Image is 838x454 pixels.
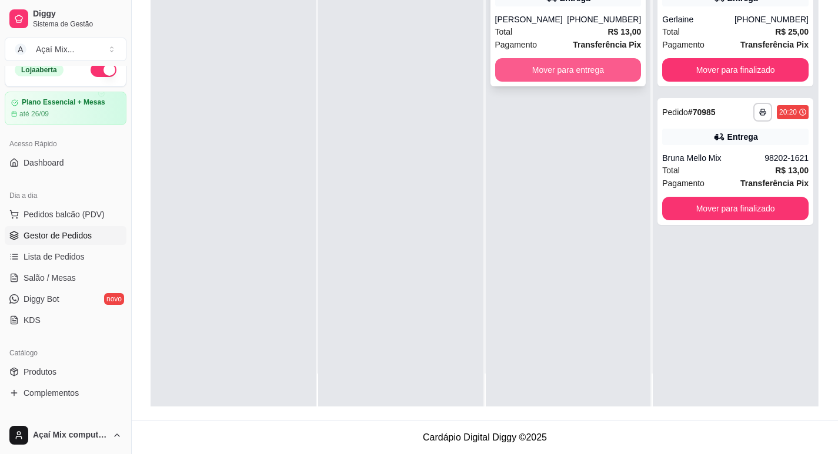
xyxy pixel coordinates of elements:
span: Sistema de Gestão [33,19,122,29]
div: [PERSON_NAME] [495,14,567,25]
div: Loja aberta [15,63,64,76]
span: Total [662,164,680,177]
span: Total [662,25,680,38]
button: Mover para finalizado [662,197,809,220]
div: Bruna Mello Mix [662,152,764,164]
strong: R$ 25,00 [775,27,809,36]
strong: Transferência Pix [740,179,809,188]
article: até 26/09 [19,109,49,119]
footer: Cardápio Digital Diggy © 2025 [132,421,838,454]
div: Entrega [727,131,758,143]
article: Plano Essencial + Mesas [22,98,105,107]
button: Pedidos balcão (PDV) [5,205,126,224]
span: Complementos [24,387,79,399]
span: Salão / Mesas [24,272,76,284]
a: Dashboard [5,153,126,172]
a: Salão / Mesas [5,268,126,287]
strong: Transferência Pix [740,40,809,49]
strong: R$ 13,00 [775,166,809,175]
span: Gestor de Pedidos [24,230,92,241]
button: Mover para finalizado [662,58,809,82]
div: [PHONE_NUMBER] [567,14,641,25]
div: Dia a dia [5,186,126,205]
div: 98202-1621 [764,152,809,164]
span: Pagamento [495,38,537,51]
span: KDS [24,314,41,326]
span: Diggy [33,9,122,19]
a: Diggy Botnovo [5,290,126,308]
button: Select a team [5,38,126,61]
span: Produtos [24,366,56,378]
span: Pedido [662,107,688,117]
strong: Transferência Pix [573,40,641,49]
a: KDS [5,311,126,329]
div: Acesso Rápido [5,134,126,153]
strong: R$ 13,00 [607,27,641,36]
span: Dashboard [24,157,64,169]
span: Lista de Pedidos [24,251,85,263]
span: Pagamento [662,38,705,51]
span: Total [495,25,513,38]
span: Pagamento [662,177,705,190]
strong: # 70985 [688,107,716,117]
span: Diggy Bot [24,293,59,305]
a: Gestor de Pedidos [5,226,126,245]
div: Catálogo [5,344,126,362]
button: Alterar Status [91,63,116,77]
span: Pedidos balcão (PDV) [24,208,105,220]
div: [PHONE_NUMBER] [734,14,809,25]
a: Complementos [5,384,126,402]
div: 20:20 [779,107,797,117]
span: Açaí Mix computador [33,430,108,440]
span: A [15,43,26,55]
div: Açaí Mix ... [36,43,74,55]
a: Lista de Pedidos [5,247,126,266]
button: Mover para entrega [495,58,642,82]
button: Açaí Mix computador [5,421,126,449]
div: Gerlaine [662,14,734,25]
a: Produtos [5,362,126,381]
a: Plano Essencial + Mesasaté 26/09 [5,92,126,125]
a: DiggySistema de Gestão [5,5,126,33]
